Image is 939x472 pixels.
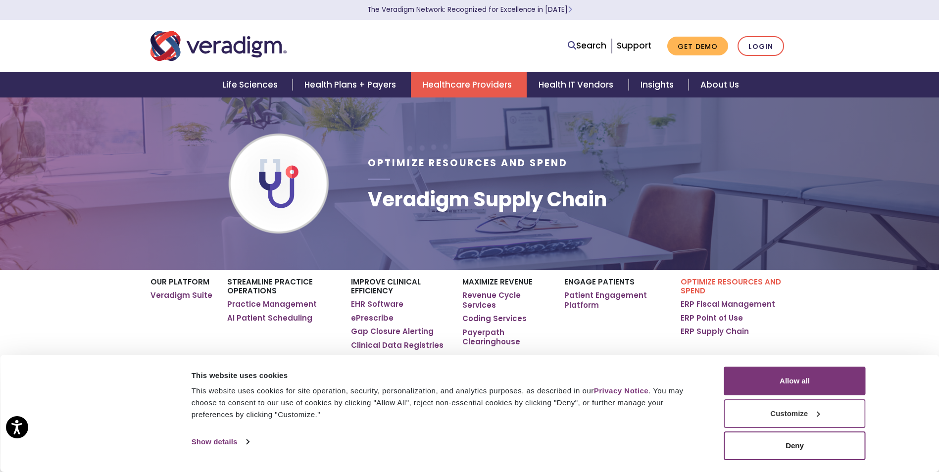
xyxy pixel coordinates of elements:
[667,37,728,56] a: Get Demo
[681,299,775,309] a: ERP Fiscal Management
[367,5,572,14] a: The Veradigm Network: Recognized for Excellence in [DATE]Learn More
[210,72,293,97] a: Life Sciences
[724,431,866,460] button: Deny
[564,290,666,310] a: Patient Engagement Platform
[351,313,394,323] a: ePrescribe
[351,354,409,364] a: eChart Courier
[192,385,702,421] div: This website uses cookies for site operation, security, personalization, and analytics purposes, ...
[293,72,411,97] a: Health Plans + Payers
[742,134,927,460] iframe: Drift Chat Widget
[724,399,866,428] button: Customize
[568,5,572,14] span: Learn More
[351,299,403,309] a: EHR Software
[617,40,651,51] a: Support
[462,328,549,347] a: Payerpath Clearinghouse
[738,36,784,56] a: Login
[192,370,702,381] div: This website uses cookies
[462,314,527,324] a: Coding Services
[150,290,212,300] a: Veradigm Suite
[681,313,743,323] a: ERP Point of Use
[368,156,568,170] span: Optimize Resources and Spend
[568,39,606,52] a: Search
[351,327,434,336] a: Gap Closure Alerting
[629,72,689,97] a: Insights
[681,327,749,336] a: ERP Supply Chain
[368,188,607,211] h1: Veradigm Supply Chain
[227,299,317,309] a: Practice Management
[594,386,648,395] a: Privacy Notice
[689,72,751,97] a: About Us
[351,340,444,350] a: Clinical Data Registries
[527,72,628,97] a: Health IT Vendors
[724,367,866,395] button: Allow all
[411,72,527,97] a: Healthcare Providers
[227,313,312,323] a: AI Patient Scheduling
[150,30,287,62] img: Veradigm logo
[462,290,549,310] a: Revenue Cycle Services
[192,434,249,449] a: Show details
